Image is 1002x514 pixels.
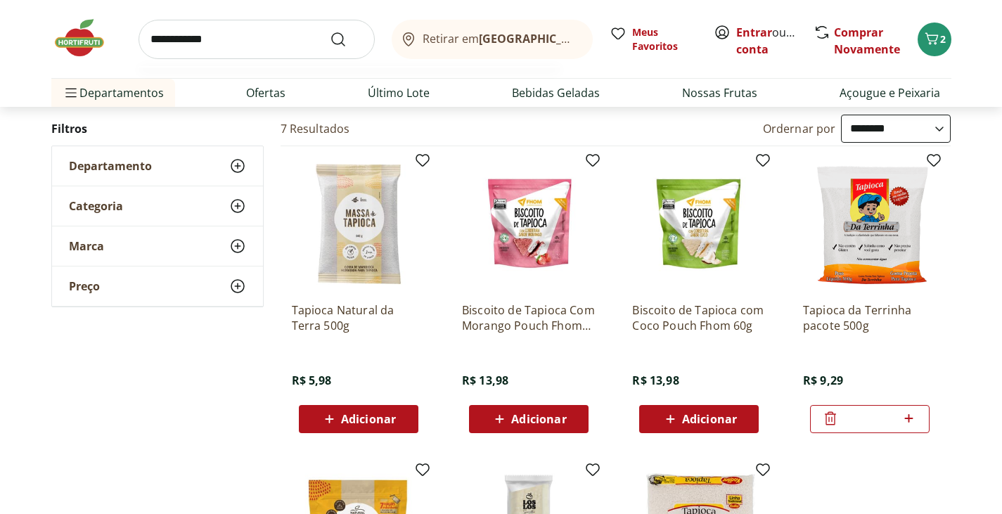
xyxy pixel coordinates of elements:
[682,413,737,425] span: Adicionar
[341,413,396,425] span: Adicionar
[52,186,263,226] button: Categoria
[632,373,679,388] span: R$ 13,98
[632,25,697,53] span: Meus Favoritos
[51,17,122,59] img: Hortifruti
[803,302,937,333] a: Tapioca da Terrinha pacote 500g
[803,158,937,291] img: Tapioca da Terrinha pacote 500g
[803,373,843,388] span: R$ 9,29
[139,20,375,59] input: search
[63,76,164,110] span: Departamentos
[940,32,946,46] span: 2
[840,84,940,101] a: Açougue e Peixaria
[292,373,332,388] span: R$ 5,98
[392,20,593,59] button: Retirar em[GEOGRAPHIC_DATA]/[GEOGRAPHIC_DATA]
[736,25,772,40] a: Entrar
[462,158,596,291] img: Biscoito de Tapioca Com Morango Pouch Fhom 60g
[763,121,836,136] label: Ordernar por
[69,199,123,213] span: Categoria
[292,302,425,333] a: Tapioca Natural da Terra 500g
[639,405,759,433] button: Adicionar
[632,302,766,333] a: Biscoito de Tapioca com Coco Pouch Fhom 60g
[512,84,600,101] a: Bebidas Geladas
[462,302,596,333] a: Biscoito de Tapioca Com Morango Pouch Fhom 60g
[292,158,425,291] img: Tapioca Natural da Terra 500g
[632,158,766,291] img: Biscoito de Tapioca com Coco Pouch Fhom 60g
[246,84,285,101] a: Ofertas
[299,405,418,433] button: Adicionar
[52,146,263,186] button: Departamento
[51,115,264,143] h2: Filtros
[918,23,951,56] button: Carrinho
[736,24,799,58] span: ou
[281,121,350,136] h2: 7 Resultados
[69,159,152,173] span: Departamento
[736,25,814,57] a: Criar conta
[479,31,716,46] b: [GEOGRAPHIC_DATA]/[GEOGRAPHIC_DATA]
[52,266,263,306] button: Preço
[462,373,508,388] span: R$ 13,98
[834,25,900,57] a: Comprar Novamente
[69,279,100,293] span: Preço
[610,25,697,53] a: Meus Favoritos
[52,226,263,266] button: Marca
[511,413,566,425] span: Adicionar
[469,405,589,433] button: Adicionar
[682,84,757,101] a: Nossas Frutas
[63,76,79,110] button: Menu
[330,31,364,48] button: Submit Search
[69,239,104,253] span: Marca
[423,32,578,45] span: Retirar em
[368,84,430,101] a: Último Lote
